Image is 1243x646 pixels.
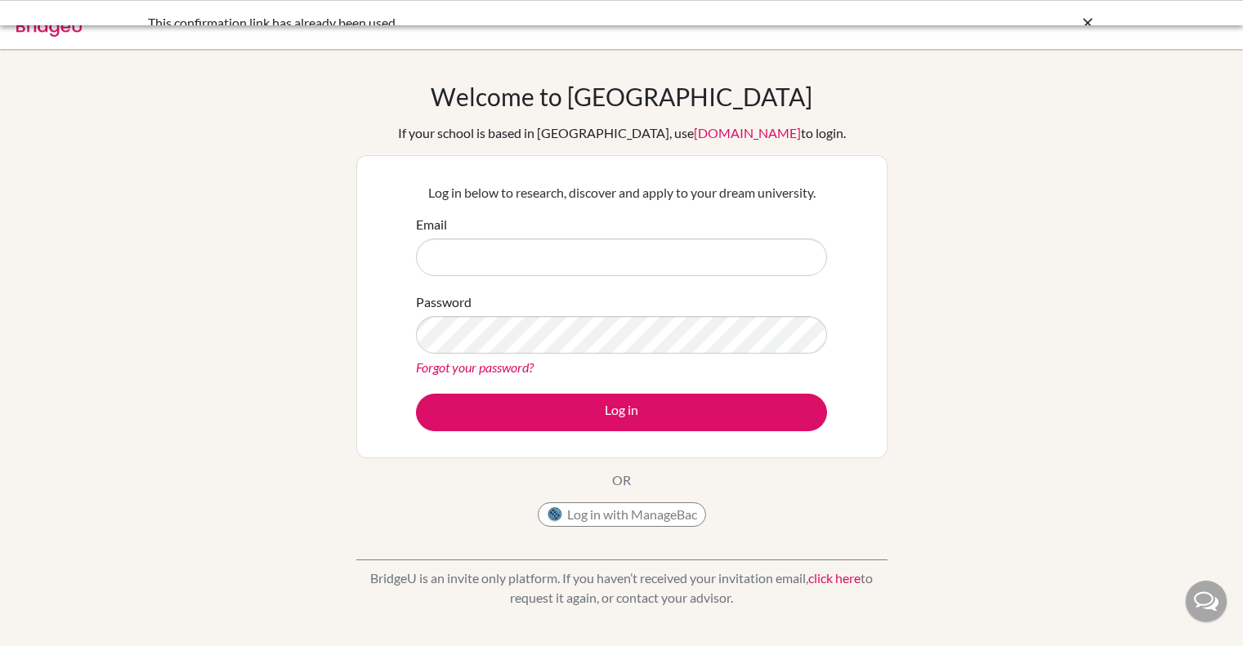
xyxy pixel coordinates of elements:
[808,570,861,586] a: click here
[416,183,827,203] p: Log in below to research, discover and apply to your dream university.
[416,359,534,375] a: Forgot your password?
[612,470,631,490] p: OR
[416,394,827,431] button: Log in
[694,125,801,140] a: [DOMAIN_NAME]
[148,13,851,33] div: This confirmation link has already been used
[356,568,888,608] p: BridgeU is an invite only platform. If you haven’t received your invitation email, to request it ...
[416,292,472,312] label: Password
[431,82,812,111] h1: Welcome to [GEOGRAPHIC_DATA]
[416,215,447,234] label: Email
[398,123,846,143] div: If your school is based in [GEOGRAPHIC_DATA], use to login.
[538,502,706,527] button: Log in with ManageBac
